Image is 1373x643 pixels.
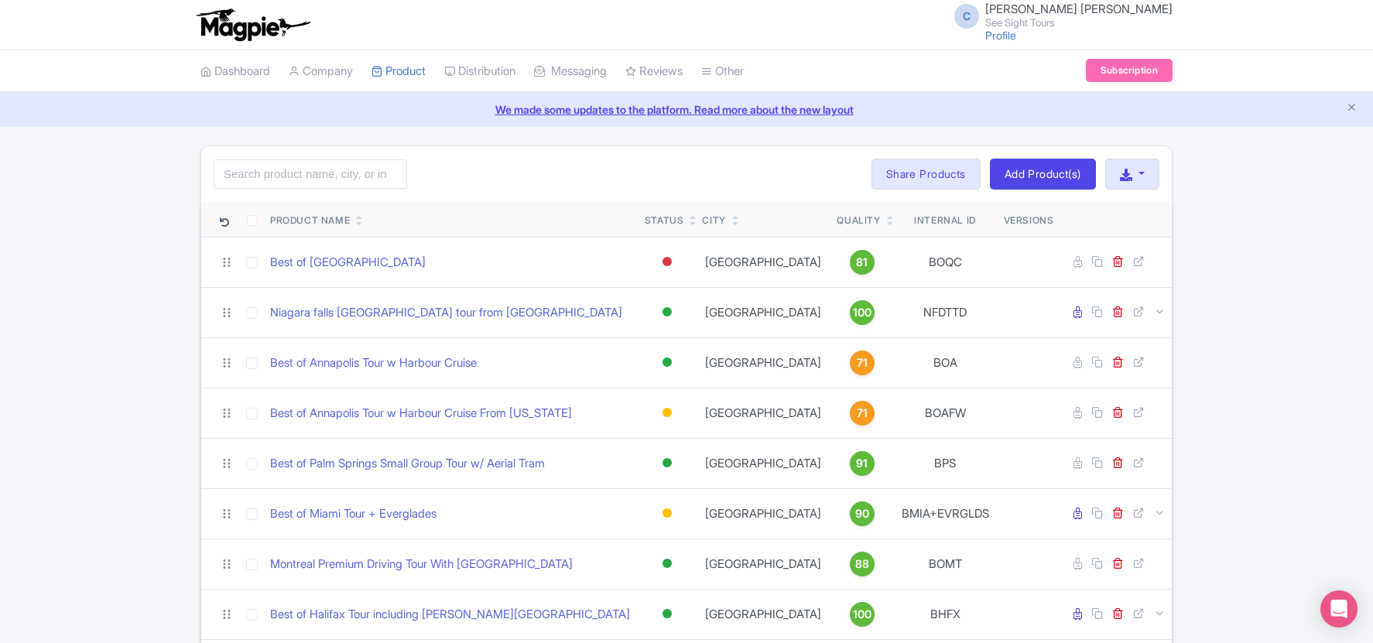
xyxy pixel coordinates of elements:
div: Active [659,552,675,575]
input: Search product name, city, or interal id [214,159,407,189]
td: [GEOGRAPHIC_DATA] [696,237,830,287]
span: [PERSON_NAME] [PERSON_NAME] [985,2,1173,16]
a: Product [371,50,426,93]
a: 71 [837,401,886,426]
th: Internal ID [893,202,998,238]
a: Best of [GEOGRAPHIC_DATA] [270,254,426,272]
a: C [PERSON_NAME] [PERSON_NAME] See Sight Tours [945,3,1173,28]
span: 88 [855,556,869,573]
img: logo-ab69f6fb50320c5b225c76a69d11143b.png [193,8,313,42]
button: Close announcement [1346,100,1358,118]
span: 71 [857,405,868,422]
td: [GEOGRAPHIC_DATA] [696,589,830,639]
td: [GEOGRAPHIC_DATA] [696,539,830,589]
a: 90 [837,501,886,526]
a: 91 [837,451,886,476]
td: [GEOGRAPHIC_DATA] [696,388,830,438]
span: 91 [856,455,868,472]
a: Best of Annapolis Tour w Harbour Cruise From [US_STATE] [270,405,572,422]
span: 100 [853,304,871,321]
a: Best of Miami Tour + Everglades [270,505,437,523]
td: [GEOGRAPHIC_DATA] [696,337,830,388]
a: 100 [837,300,886,325]
div: Open Intercom Messenger [1320,590,1358,628]
div: Status [645,214,684,227]
div: Active [659,452,675,474]
a: We made some updates to the platform. Read more about the new layout [9,101,1364,118]
div: Active [659,351,675,374]
div: Quality [837,214,880,227]
a: 100 [837,602,886,627]
td: NFDTTD [893,287,998,337]
a: Best of Annapolis Tour w Harbour Cruise [270,354,477,372]
a: Best of Halifax Tour including [PERSON_NAME][GEOGRAPHIC_DATA] [270,606,630,624]
div: City [702,214,725,227]
a: Subscription [1086,59,1173,82]
div: Building [659,502,675,525]
a: Reviews [625,50,683,93]
a: Company [289,50,353,93]
td: [GEOGRAPHIC_DATA] [696,488,830,539]
td: [GEOGRAPHIC_DATA] [696,438,830,488]
td: BPS [893,438,998,488]
div: Inactive [659,251,675,273]
a: Distribution [444,50,515,93]
div: Building [659,402,675,424]
td: [GEOGRAPHIC_DATA] [696,287,830,337]
a: 81 [837,250,886,275]
span: 90 [855,505,869,522]
a: Montreal Premium Driving Tour With [GEOGRAPHIC_DATA] [270,556,573,573]
td: BMIA+EVRGLDS [893,488,998,539]
div: Active [659,301,675,323]
td: BOA [893,337,998,388]
a: Other [701,50,744,93]
a: Add Product(s) [990,159,1096,190]
a: 71 [837,351,886,375]
a: Share Products [871,159,981,190]
span: 71 [857,354,868,371]
td: BOAFW [893,388,998,438]
a: Dashboard [200,50,270,93]
td: BHFX [893,589,998,639]
a: Best of Palm Springs Small Group Tour w/ Aerial Tram [270,455,545,473]
td: BOQC [893,237,998,287]
a: Messaging [534,50,607,93]
span: 81 [856,254,868,271]
div: Active [659,603,675,625]
small: See Sight Tours [985,18,1173,28]
a: Profile [985,29,1016,42]
th: Versions [998,202,1060,238]
a: 88 [837,552,886,576]
span: 100 [853,606,871,623]
div: Product Name [270,214,350,227]
span: C [954,4,979,29]
td: BOMT [893,539,998,589]
a: Niagara falls [GEOGRAPHIC_DATA] tour from [GEOGRAPHIC_DATA] [270,304,622,322]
